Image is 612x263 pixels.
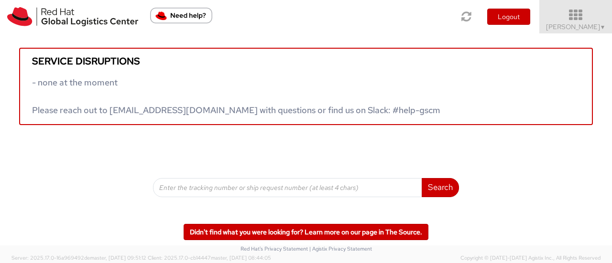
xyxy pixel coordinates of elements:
[7,7,138,26] img: rh-logistics-00dfa346123c4ec078e1.svg
[460,254,601,262] span: Copyright © [DATE]-[DATE] Agistix Inc., All Rights Reserved
[600,23,606,31] span: ▼
[90,254,146,261] span: master, [DATE] 09:51:12
[184,224,428,240] a: Didn't find what you were looking for? Learn more on our page in The Source.
[422,178,459,197] button: Search
[32,77,440,116] span: - none at the moment Please reach out to [EMAIL_ADDRESS][DOMAIN_NAME] with questions or find us o...
[153,178,422,197] input: Enter the tracking number or ship request number (at least 4 chars)
[240,245,308,252] a: Red Hat's Privacy Statement
[32,56,580,66] h5: Service disruptions
[150,8,212,23] button: Need help?
[487,9,530,25] button: Logout
[546,22,606,31] span: [PERSON_NAME]
[11,254,146,261] span: Server: 2025.17.0-16a969492de
[148,254,271,261] span: Client: 2025.17.0-cb14447
[211,254,271,261] span: master, [DATE] 08:44:05
[19,48,593,125] a: Service disruptions - none at the moment Please reach out to [EMAIL_ADDRESS][DOMAIN_NAME] with qu...
[309,245,372,252] a: | Agistix Privacy Statement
